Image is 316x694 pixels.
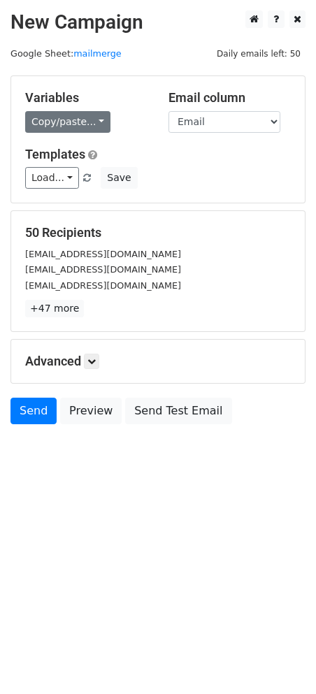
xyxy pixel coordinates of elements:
[10,398,57,424] a: Send
[25,354,291,369] h5: Advanced
[25,147,85,161] a: Templates
[73,48,122,59] a: mailmerge
[246,627,316,694] iframe: Chat Widget
[101,167,137,189] button: Save
[25,111,110,133] a: Copy/paste...
[125,398,231,424] a: Send Test Email
[212,48,306,59] a: Daily emails left: 50
[25,249,181,259] small: [EMAIL_ADDRESS][DOMAIN_NAME]
[10,10,306,34] h2: New Campaign
[25,90,148,106] h5: Variables
[212,46,306,62] span: Daily emails left: 50
[25,167,79,189] a: Load...
[25,264,181,275] small: [EMAIL_ADDRESS][DOMAIN_NAME]
[60,398,122,424] a: Preview
[25,280,181,291] small: [EMAIL_ADDRESS][DOMAIN_NAME]
[10,48,122,59] small: Google Sheet:
[168,90,291,106] h5: Email column
[25,300,84,317] a: +47 more
[25,225,291,240] h5: 50 Recipients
